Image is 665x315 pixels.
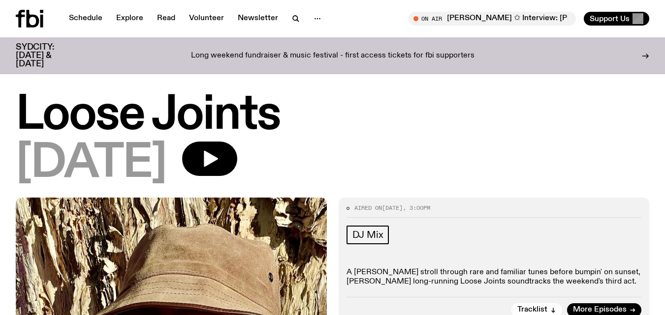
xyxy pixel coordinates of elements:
span: Support Us [590,14,630,23]
span: , 3:00pm [403,204,430,212]
a: Volunteer [183,12,230,26]
p: Long weekend fundraiser & music festival - first access tickets for fbi supporters [191,52,475,60]
span: More Episodes [573,306,627,314]
button: On AirArvos with [PERSON_NAME] ✩ Interview: [PERSON_NAME] [409,12,576,26]
span: [DATE] [16,142,166,186]
a: Schedule [63,12,108,26]
a: Read [151,12,181,26]
span: [DATE] [382,204,403,212]
span: Tracklist [517,306,547,314]
button: Support Us [584,12,649,26]
p: A [PERSON_NAME] stroll through rare and familiar tunes before bumpin' on sunset, [PERSON_NAME] lo... [347,268,642,286]
span: DJ Mix [352,229,383,240]
a: DJ Mix [347,226,389,244]
a: Newsletter [232,12,284,26]
span: Aired on [354,204,382,212]
h1: Loose Joints [16,93,649,138]
h3: SYDCITY: [DATE] & [DATE] [16,43,79,68]
a: Explore [110,12,149,26]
